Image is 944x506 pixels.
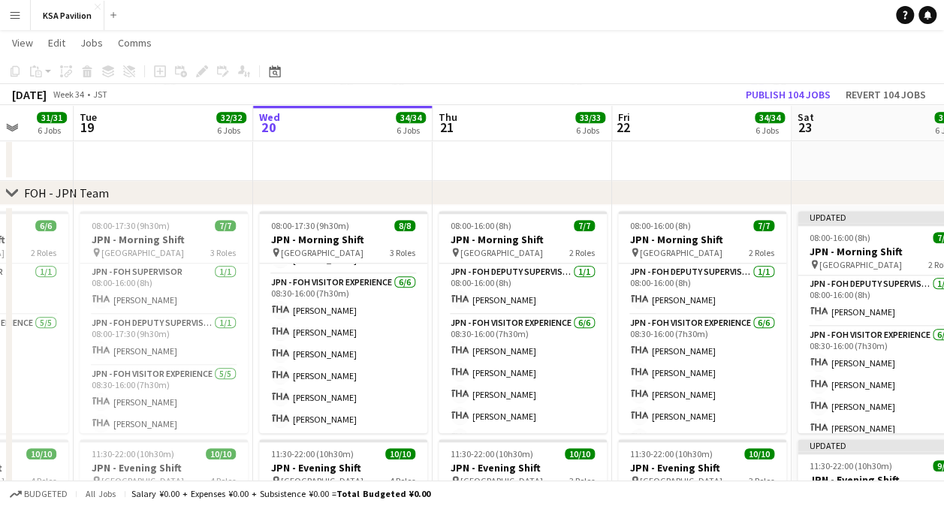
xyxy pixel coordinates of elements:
[216,112,246,123] span: 32/32
[439,233,607,246] h3: JPN - Morning Shift
[397,125,425,136] div: 6 Jobs
[385,448,415,459] span: 10/10
[630,220,691,231] span: 08:00-16:00 (8h)
[439,461,607,474] h3: JPN - Evening Shift
[259,211,427,433] app-job-card: 08:00-17:30 (9h30m)8/8JPN - Morning Shift [GEOGRAPHIC_DATA]3 Roles[PERSON_NAME]JPN - FOH Deputy S...
[618,110,630,124] span: Fri
[460,247,543,258] span: [GEOGRAPHIC_DATA]
[92,220,170,231] span: 08:00-17:30 (9h30m)
[819,259,902,270] span: [GEOGRAPHIC_DATA]
[80,461,248,474] h3: JPN - Evening Shift
[396,112,426,123] span: 34/34
[576,125,605,136] div: 6 Jobs
[210,247,236,258] span: 3 Roles
[436,119,457,136] span: 21
[574,220,595,231] span: 7/7
[618,264,786,315] app-card-role: JPN - FOH Deputy Supervisor1/108:00-16:00 (8h)[PERSON_NAME]
[80,315,248,366] app-card-role: JPN - FOH Deputy Supervisor1/108:00-17:30 (9h30m)[PERSON_NAME]
[80,36,103,50] span: Jobs
[740,85,837,104] button: Publish 104 jobs
[37,112,67,123] span: 31/31
[756,125,784,136] div: 6 Jobs
[112,33,158,53] a: Comms
[618,233,786,246] h3: JPN - Morning Shift
[439,315,607,474] app-card-role: JPN - FOH Visitor Experience6/608:30-16:00 (7h30m)[PERSON_NAME][PERSON_NAME][PERSON_NAME][PERSON_...
[575,112,605,123] span: 33/33
[394,220,415,231] span: 8/8
[118,36,152,50] span: Comms
[565,448,595,459] span: 10/10
[618,315,786,474] app-card-role: JPN - FOH Visitor Experience6/608:30-16:00 (7h30m)[PERSON_NAME][PERSON_NAME][PERSON_NAME][PERSON_...
[630,448,713,459] span: 11:30-22:00 (10h30m)
[35,220,56,231] span: 6/6
[640,247,722,258] span: [GEOGRAPHIC_DATA]
[616,119,630,136] span: 22
[31,247,56,258] span: 2 Roles
[259,110,280,124] span: Wed
[451,220,511,231] span: 08:00-16:00 (8h)
[101,247,184,258] span: [GEOGRAPHIC_DATA]
[281,475,363,486] span: [GEOGRAPHIC_DATA]
[749,475,774,486] span: 3 Roles
[795,119,814,136] span: 23
[80,110,97,124] span: Tue
[48,36,65,50] span: Edit
[271,448,354,459] span: 11:30-22:00 (10h30m)
[131,488,430,499] div: Salary ¥0.00 + Expenses ¥0.00 + Subsistence ¥0.00 =
[569,475,595,486] span: 3 Roles
[810,460,892,471] span: 11:30-22:00 (10h30m)
[749,247,774,258] span: 2 Roles
[569,247,595,258] span: 2 Roles
[439,264,607,315] app-card-role: JPN - FOH Deputy Supervisor1/108:00-16:00 (8h)[PERSON_NAME]
[24,489,68,499] span: Budgeted
[26,448,56,459] span: 10/10
[80,264,248,315] app-card-role: JPN - FOH Supervisor1/108:00-16:00 (8h)[PERSON_NAME]
[206,448,236,459] span: 10/10
[753,220,774,231] span: 7/7
[83,488,119,499] span: All jobs
[38,125,66,136] div: 6 Jobs
[439,211,607,433] app-job-card: 08:00-16:00 (8h)7/7JPN - Morning Shift [GEOGRAPHIC_DATA]2 RolesJPN - FOH Deputy Supervisor1/108:0...
[12,36,33,50] span: View
[755,112,785,123] span: 34/34
[618,211,786,433] app-job-card: 08:00-16:00 (8h)7/7JPN - Morning Shift [GEOGRAPHIC_DATA]2 RolesJPN - FOH Deputy Supervisor1/108:0...
[281,247,363,258] span: [GEOGRAPHIC_DATA]
[460,475,543,486] span: [GEOGRAPHIC_DATA]
[259,233,427,246] h3: JPN - Morning Shift
[80,366,248,504] app-card-role: JPN - FOH Visitor Experience5/508:30-16:00 (7h30m)[PERSON_NAME][PERSON_NAME]
[810,232,870,243] span: 08:00-16:00 (8h)
[451,448,533,459] span: 11:30-22:00 (10h30m)
[50,89,87,100] span: Week 34
[8,486,70,502] button: Budgeted
[390,475,415,486] span: 4 Roles
[618,461,786,474] h3: JPN - Evening Shift
[215,220,236,231] span: 7/7
[74,33,109,53] a: Jobs
[101,475,184,486] span: [GEOGRAPHIC_DATA]
[31,1,104,30] button: KSA Pavilion
[336,488,430,499] span: Total Budgeted ¥0.00
[798,110,814,124] span: Sat
[390,247,415,258] span: 3 Roles
[93,89,107,100] div: JST
[80,233,248,246] h3: JPN - Morning Shift
[12,87,47,102] div: [DATE]
[257,119,280,136] span: 20
[210,475,236,486] span: 4 Roles
[24,185,109,200] div: FOH - JPN Team
[271,220,349,231] span: 08:00-17:30 (9h30m)
[217,125,246,136] div: 6 Jobs
[31,475,56,486] span: 4 Roles
[77,119,97,136] span: 19
[6,33,39,53] a: View
[439,110,457,124] span: Thu
[42,33,71,53] a: Edit
[640,475,722,486] span: [GEOGRAPHIC_DATA]
[840,85,932,104] button: Revert 104 jobs
[80,211,248,433] app-job-card: 08:00-17:30 (9h30m)7/7JPN - Morning Shift [GEOGRAPHIC_DATA]3 RolesJPN - FOH Supervisor1/108:00-16...
[744,448,774,459] span: 10/10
